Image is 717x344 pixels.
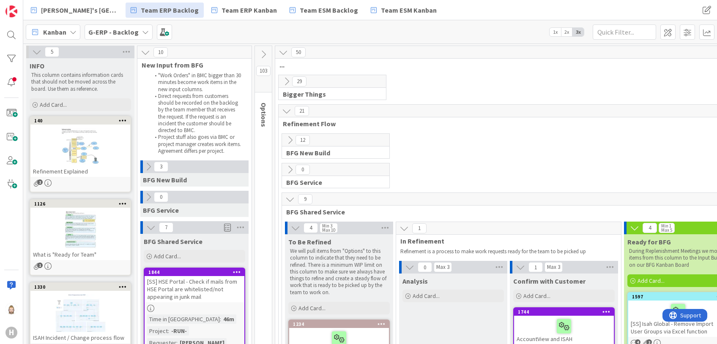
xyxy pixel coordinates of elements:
div: H [5,327,17,339]
span: 1 [37,263,43,268]
div: 140 [30,117,130,125]
p: Refinement is a process to make work requests ready for the team to be picked up [400,248,612,255]
div: 1234 [289,320,389,328]
span: To Be Refined [288,238,331,246]
span: Options [260,103,268,127]
div: Min 3 [322,224,332,228]
span: 0 [418,262,432,272]
span: 0 [154,192,168,202]
a: Team ERP Kanban [206,3,282,18]
div: 1844 [148,269,244,275]
span: New Input from BFG [142,61,241,69]
span: 4 [304,223,318,233]
div: 1744 [518,309,614,315]
span: Team ESM Kanban [381,5,437,15]
span: 7 [159,222,173,233]
div: 1330 [34,284,130,290]
div: [SS] HSE Portal - Check if mails from HSE Portal are whitelisted/not appearing in junk mail [145,276,244,302]
span: BFG Shared Service [144,237,203,246]
span: 9 [298,194,312,204]
span: 50 [291,47,306,57]
p: We will pull items from "Options" to this column to indicate that they need to be refined. There ... [290,248,388,296]
span: 1 [412,223,427,233]
span: Team ESM Backlog [300,5,358,15]
span: BFG Service [286,178,379,187]
b: G-ERP - Backlog [88,28,139,36]
p: This column contains information cards that should not be moved across the board. Use them as ref... [31,72,129,92]
a: [PERSON_NAME]'s [GEOGRAPHIC_DATA] [26,3,123,18]
div: 1126 [30,200,130,208]
span: 29 [292,76,307,87]
div: 140Refinement Explained [30,117,130,177]
span: Bigger Things [283,90,375,98]
li: Project stuff also goes via BMC or project manager creates work items. Agreement differs per proj... [150,134,242,154]
span: [PERSON_NAME]'s [GEOGRAPHIC_DATA] [41,5,118,15]
a: Team ERP Backlog [126,3,204,18]
div: 1126What is "Ready for Team" [30,200,130,260]
div: ISAH Incident / Change process flow [30,332,130,343]
span: Team ERP Kanban [222,5,277,15]
div: Max 3 [547,265,560,269]
span: Add Card... [523,292,550,300]
div: 1330 [30,283,130,291]
img: Visit kanbanzone.com [5,5,17,17]
span: BFG Service [143,206,179,214]
div: Max 3 [436,265,449,269]
span: 2x [561,28,572,36]
span: Add Card... [40,101,67,108]
span: 5 [45,47,59,57]
div: 1126 [34,201,130,207]
div: Max 10 [322,228,335,232]
span: Analysis [402,277,428,285]
div: 1234 [293,321,389,327]
span: 3 [154,162,168,172]
div: Time in [GEOGRAPHIC_DATA] [147,314,220,324]
span: BFG New Build [286,149,379,157]
span: 2 [37,179,43,185]
span: 10 [153,47,168,57]
a: 140Refinement Explained [30,116,131,192]
a: 1126What is "Ready for Team" [30,199,131,276]
div: 1844[SS] HSE Portal - Check if mails from HSE Portal are whitelisted/not appearing in junk mail [145,268,244,302]
span: Ready for BFG [627,238,671,246]
span: 0 [296,165,310,175]
li: Direct requests from customers should be recorded on the backlog by the team member that receives... [150,93,242,134]
img: Rv [5,303,17,315]
input: Quick Filter... [593,24,656,40]
span: : [168,326,169,336]
li: "Work Orders" in BMC bigger than 30 minutes become work items in the new input columns. [150,72,242,93]
a: Team ESM Backlog [285,3,363,18]
span: Support [18,1,38,11]
span: 103 [256,66,271,76]
span: Add Card... [638,277,665,284]
span: INFO [30,62,44,70]
span: 21 [295,106,309,116]
span: Confirm with Customer [513,277,586,285]
span: Kanban [43,27,66,37]
div: 1330ISAH Incident / Change process flow [30,283,130,343]
span: BFG New Build [143,176,187,184]
span: 1 [528,262,543,272]
div: 1844 [145,268,244,276]
span: 12 [296,135,310,145]
span: In Refinement [400,237,610,245]
span: : [220,314,221,324]
div: 1744 [514,308,614,316]
div: Refinement Explained [30,166,130,177]
div: 46m [221,314,236,324]
span: Add Card... [298,304,326,312]
div: 140 [34,118,130,124]
div: Max 5 [661,228,672,232]
a: Team ESM Kanban [366,3,442,18]
span: 1x [550,28,561,36]
div: Min 1 [661,224,671,228]
span: 4 [643,223,657,233]
div: Project [147,326,168,336]
div: -RUN- [169,326,189,336]
div: What is "Ready for Team" [30,249,130,260]
span: Add Card... [413,292,440,300]
span: Add Card... [154,252,181,260]
span: Team ERP Backlog [141,5,199,15]
span: 3x [572,28,584,36]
